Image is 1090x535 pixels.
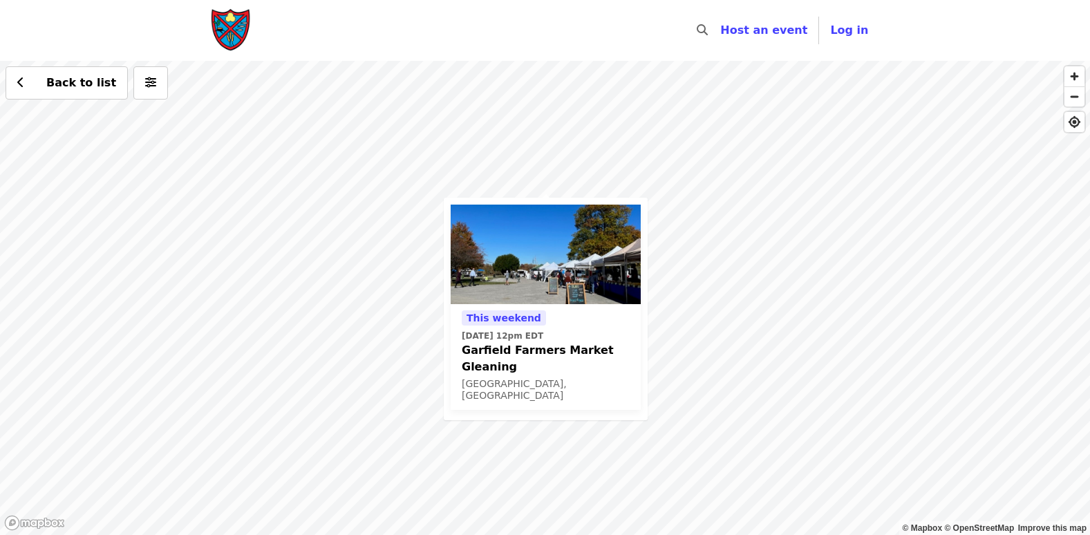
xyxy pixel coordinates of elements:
div: [GEOGRAPHIC_DATA], [GEOGRAPHIC_DATA] [462,378,630,402]
i: chevron-left icon [17,76,24,89]
a: Map feedback [1018,523,1087,533]
button: Find My Location [1064,112,1084,132]
button: Zoom In [1064,66,1084,86]
i: search icon [697,24,708,37]
span: Back to list [46,76,116,89]
span: Garfield Farmers Market Gleaning [462,342,630,375]
time: [DATE] 12pm EDT [462,330,543,342]
img: Society of St. Andrew - Home [211,8,252,53]
a: Mapbox logo [4,515,65,531]
button: Log in [819,17,879,44]
span: This weekend [467,312,541,323]
i: sliders-h icon [145,76,156,89]
input: Search [716,14,727,47]
button: Zoom Out [1064,86,1084,106]
a: OpenStreetMap [944,523,1014,533]
span: Log in [830,24,868,37]
button: Back to list [6,66,128,100]
a: Mapbox [903,523,943,533]
a: Host an event [720,24,807,37]
img: Garfield Farmers Market Gleaning organized by Society of St. Andrew [451,205,641,304]
button: More filters (0 selected) [133,66,168,100]
a: See details for "Garfield Farmers Market Gleaning" [451,205,641,410]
